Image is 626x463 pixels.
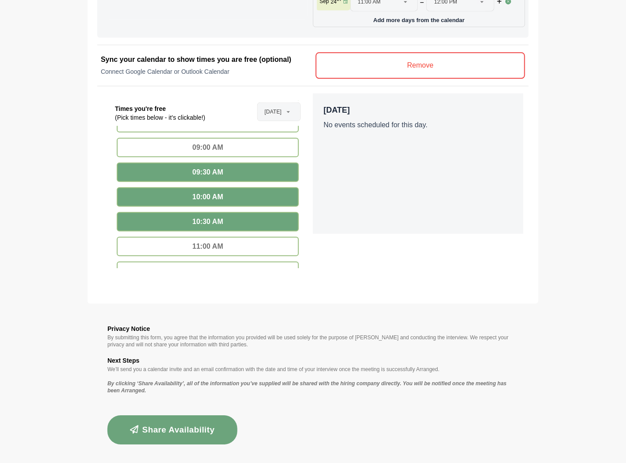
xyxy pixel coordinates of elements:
p: Add more days from the calendar [317,14,521,23]
p: Connect Google Calendar or Outlook Calendar [101,67,310,76]
div: 11:30 AM [117,262,299,281]
div: 10:30 AM [117,212,299,231]
div: 09:30 AM [117,163,299,182]
p: [DATE] [324,104,513,116]
div: 11:00 AM [117,237,299,256]
p: We’ll send you a calendar invite and an email confirmation with the date and time of your intervi... [107,366,519,373]
p: (Pick times below - it’s clickable!) [115,113,205,122]
p: Times you're free [115,104,205,113]
h3: Next Steps [107,355,519,366]
p: By submitting this form, you agree that the information you provided will be used solely for the ... [107,334,519,348]
h3: Privacy Notice [107,323,519,334]
div: 09:00 AM [117,138,299,157]
p: No events scheduled for this day. [324,120,513,130]
v-button: Remove [316,52,525,79]
h2: Sync your calendar to show times you are free (optional) [101,54,310,65]
button: Share Availability [107,415,237,444]
span: [DATE] [265,103,282,121]
div: 10:00 AM [117,187,299,207]
p: By clicking ‘Share Availability’, all of the information you’ve supplied will be shared with the ... [107,380,519,394]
